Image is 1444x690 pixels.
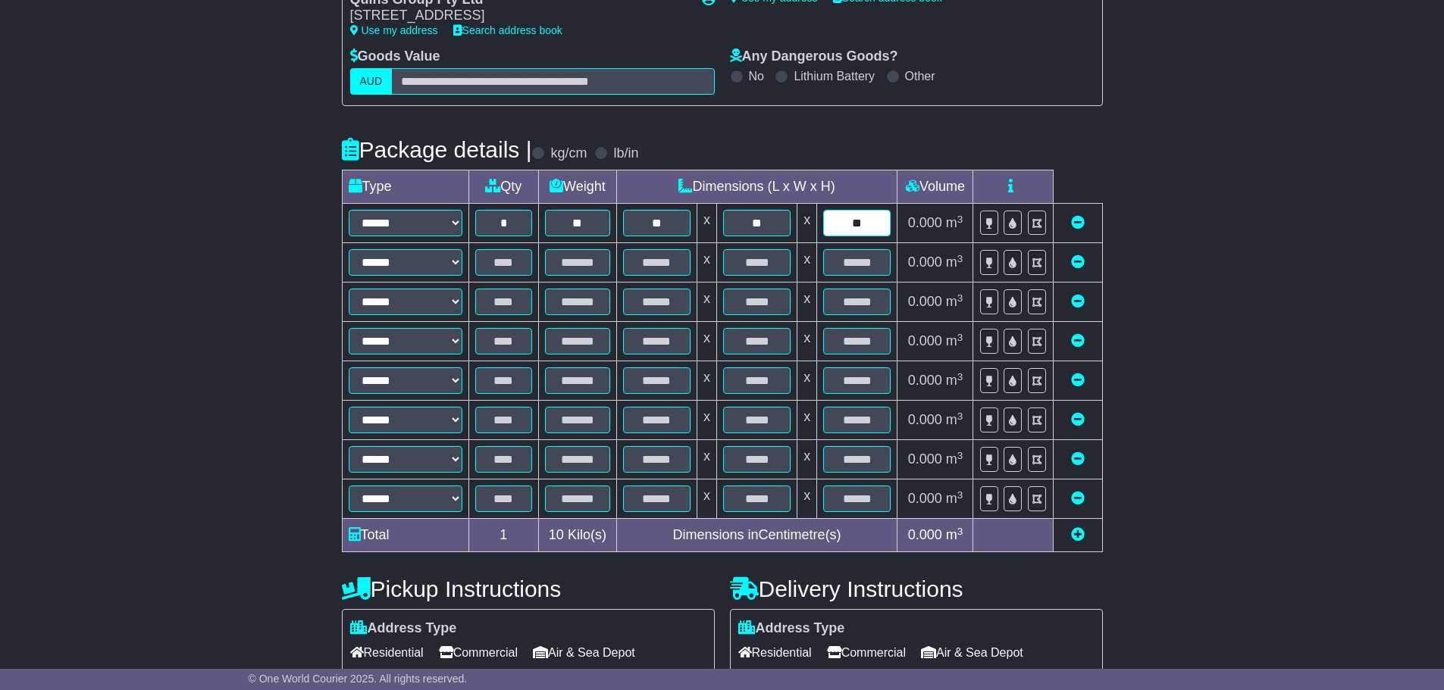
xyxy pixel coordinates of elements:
label: No [749,69,764,83]
sup: 3 [957,371,963,382]
td: x [697,479,716,519]
span: 0.000 [908,294,942,309]
td: x [697,204,716,243]
td: x [797,283,817,322]
label: Address Type [738,620,845,637]
a: Remove this item [1071,333,1085,348]
label: AUD [350,68,393,95]
td: x [697,283,716,322]
span: m [946,373,963,388]
label: lb/in [613,145,638,162]
span: Air & Sea Depot [921,641,1023,664]
td: x [797,361,817,401]
td: x [797,401,817,440]
sup: 3 [957,450,963,461]
td: Type [342,170,468,204]
span: m [946,491,963,506]
h4: Pickup Instructions [342,576,715,601]
td: Dimensions in Centimetre(s) [616,519,897,552]
span: 0.000 [908,491,942,506]
td: x [697,440,716,479]
span: Air & Sea Depot [533,641,635,664]
sup: 3 [957,292,963,304]
td: x [797,204,817,243]
span: 0.000 [908,412,942,427]
a: Remove this item [1071,412,1085,427]
td: x [697,361,716,401]
td: x [797,479,817,519]
div: [STREET_ADDRESS] [350,8,687,24]
span: 0.000 [908,373,942,388]
span: 0.000 [908,333,942,348]
label: Any Dangerous Goods? [730,48,898,65]
span: m [946,333,963,348]
td: Kilo(s) [539,519,617,552]
td: Weight [539,170,617,204]
a: Remove this item [1071,215,1085,230]
a: Use my address [350,24,438,36]
a: Remove this item [1071,373,1085,388]
span: Commercial [439,641,518,664]
td: Qty [468,170,539,204]
td: Volume [897,170,973,204]
sup: 3 [957,411,963,422]
span: 0.000 [908,527,942,542]
span: Residential [350,641,424,664]
td: x [697,243,716,283]
label: Goods Value [350,48,440,65]
td: x [797,322,817,361]
td: Total [342,519,468,552]
a: Remove this item [1071,294,1085,309]
td: Dimensions (L x W x H) [616,170,897,204]
span: © One World Courier 2025. All rights reserved. [249,673,468,685]
td: x [697,401,716,440]
sup: 3 [957,332,963,343]
a: Remove this item [1071,451,1085,467]
h4: Package details | [342,137,532,162]
span: m [946,451,963,467]
span: m [946,527,963,542]
h4: Delivery Instructions [730,576,1103,601]
span: 10 [549,527,564,542]
span: m [946,215,963,230]
sup: 3 [957,526,963,537]
span: m [946,254,963,270]
td: x [797,243,817,283]
td: x [797,440,817,479]
span: m [946,412,963,427]
sup: 3 [957,214,963,225]
span: m [946,294,963,309]
a: Add new item [1071,527,1085,542]
span: 0.000 [908,215,942,230]
span: Commercial [827,641,906,664]
sup: 3 [957,489,963,501]
label: Lithium Battery [794,69,875,83]
label: kg/cm [550,145,587,162]
span: 0.000 [908,451,942,467]
a: Search address book [453,24,562,36]
td: 1 [468,519,539,552]
label: Other [905,69,935,83]
td: x [697,322,716,361]
sup: 3 [957,253,963,264]
span: Residential [738,641,812,664]
a: Remove this item [1071,491,1085,506]
span: 0.000 [908,254,942,270]
label: Address Type [350,620,457,637]
a: Remove this item [1071,254,1085,270]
